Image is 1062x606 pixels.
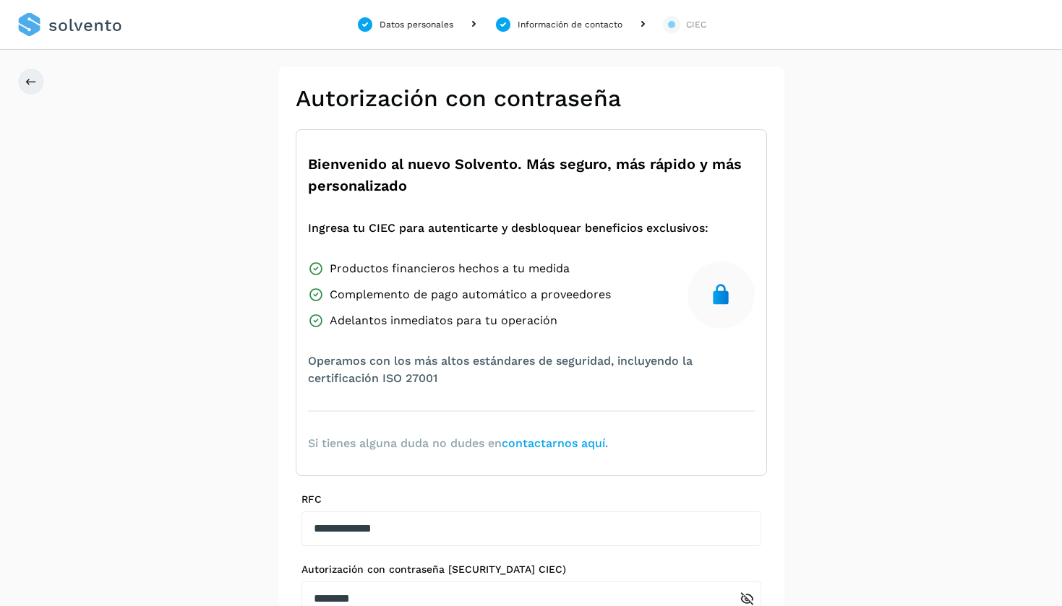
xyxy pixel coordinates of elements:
[686,18,706,31] div: CIEC
[308,153,755,196] span: Bienvenido al nuevo Solvento. Más seguro, más rápido y más personalizado
[502,436,608,450] a: contactarnos aquí.
[709,283,732,306] img: secure
[301,563,761,576] label: Autorización con contraseña [SECURITY_DATA] CIEC)
[330,312,557,329] span: Adelantos inmediatos para tu operación
[296,85,767,112] h2: Autorización con contraseña
[308,352,755,387] span: Operamos con los más altos estándares de seguridad, incluyendo la certificación ISO 27001
[330,260,570,277] span: Productos financieros hechos a tu medida
[380,18,453,31] div: Datos personales
[301,493,761,506] label: RFC
[518,18,622,31] div: Información de contacto
[308,435,608,452] span: Si tienes alguna duda no dudes en
[308,220,708,237] span: Ingresa tu CIEC para autenticarte y desbloquear beneficios exclusivos:
[330,286,611,303] span: Complemento de pago automático a proveedores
